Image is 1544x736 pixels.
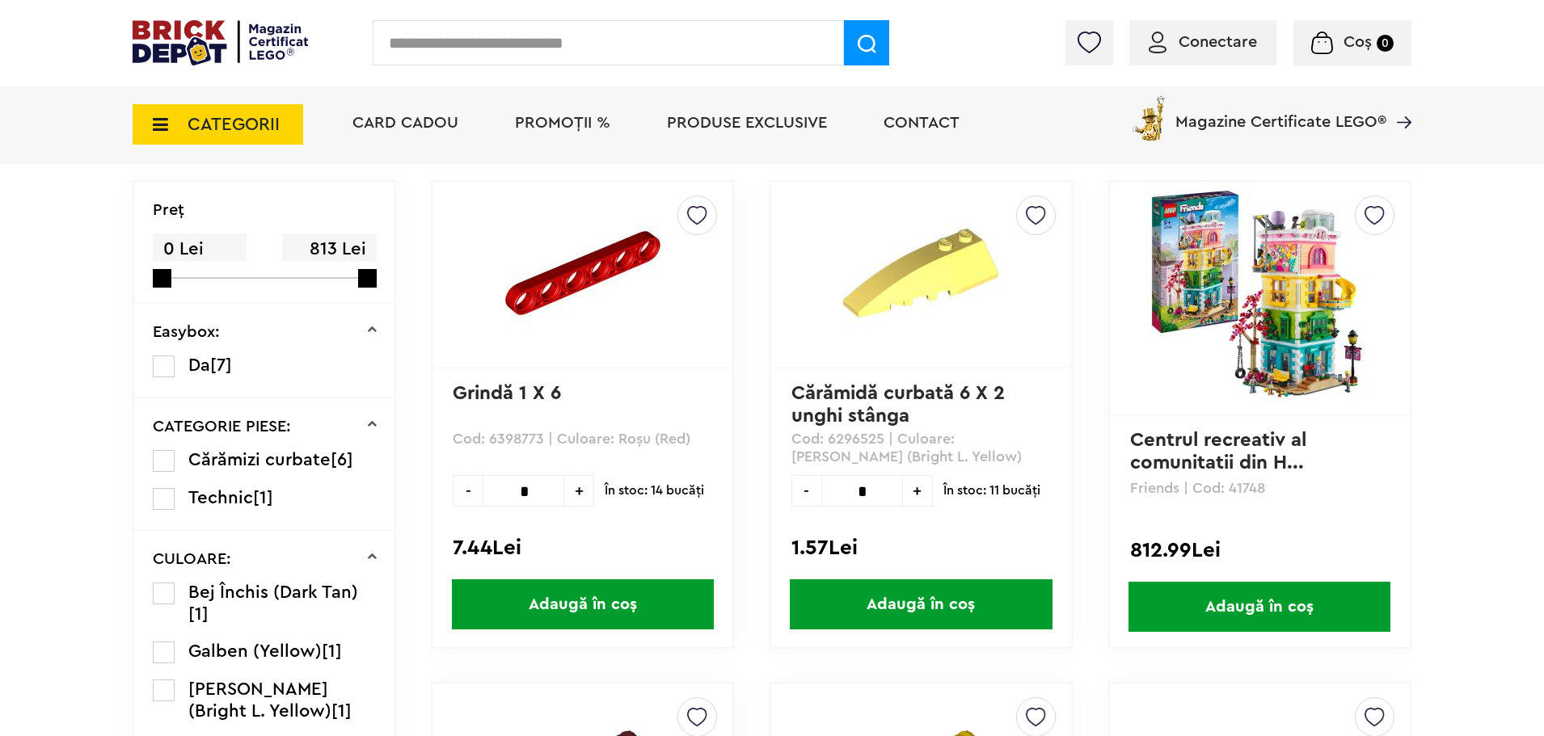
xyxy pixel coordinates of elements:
a: Adaugă în coș [1110,582,1410,632]
a: Magazine Certificate LEGO® [1386,93,1411,109]
a: Conectare [1149,34,1257,50]
img: Centrul recreativ al comunitatii din Heartlake [1146,185,1373,411]
span: [1] [253,489,273,507]
a: Cărămidă curbată 6 X 2 unghi stânga [791,384,1010,426]
img: Cărămidă curbată 6 X 2 unghi stânga [843,196,998,351]
p: CATEGORIE PIESE: [153,418,291,435]
span: Cărămizi curbate [188,451,331,469]
p: Friends | Cod: 41748 [1130,481,1390,495]
span: Adaugă în coș [452,579,714,629]
span: Conectare [1179,34,1257,50]
p: CULOARE: [153,551,231,567]
span: CATEGORII [188,116,280,133]
span: [6] [331,451,353,469]
span: Bej Închis (Dark Tan) [188,583,358,601]
a: Card Cadou [352,115,458,131]
span: Galben (Yellow) [188,642,322,660]
a: Centrul recreativ al comunitatii din H... [1130,431,1312,473]
span: - [791,475,821,507]
a: Adaugă în coș [432,579,732,629]
span: Da [188,356,210,374]
span: Coș [1344,34,1372,50]
a: Produse exclusive [667,115,827,131]
span: În stoc: 11 bucăţi [943,475,1040,507]
span: + [903,475,933,507]
span: [1] [322,642,342,660]
span: Technic [188,489,253,507]
p: Easybox: [153,324,220,340]
span: + [564,475,594,507]
span: [1] [188,605,209,623]
a: PROMOȚII % [515,115,610,131]
p: Cod: 6398773 | Culoare: Roşu (Red) [453,430,712,466]
a: Grindă 1 X 6 [453,384,561,403]
span: 813 Lei [282,233,376,265]
span: În stoc: 14 bucăţi [605,475,704,507]
span: Adaugă în coș [1128,582,1390,632]
span: Adaugă în coș [790,579,1052,629]
span: [1] [331,702,352,720]
p: Cod: 6296525 | Culoare: [PERSON_NAME] (Bright L. Yellow) [791,430,1051,466]
span: - [453,475,483,507]
div: 1.57Lei [791,537,1051,558]
a: Contact [884,115,960,131]
small: 0 [1377,35,1394,52]
a: Adaugă în coș [771,579,1071,629]
span: 0 Lei [153,233,247,265]
span: Magazine Certificate LEGO® [1175,93,1386,130]
img: Grindă 1 X 6 [505,196,660,351]
div: 812.99Lei [1130,540,1390,561]
span: [7] [210,356,232,374]
div: 7.44Lei [453,537,712,558]
span: [PERSON_NAME] (Bright L. Yellow) [188,680,331,720]
p: Preţ [153,202,184,218]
